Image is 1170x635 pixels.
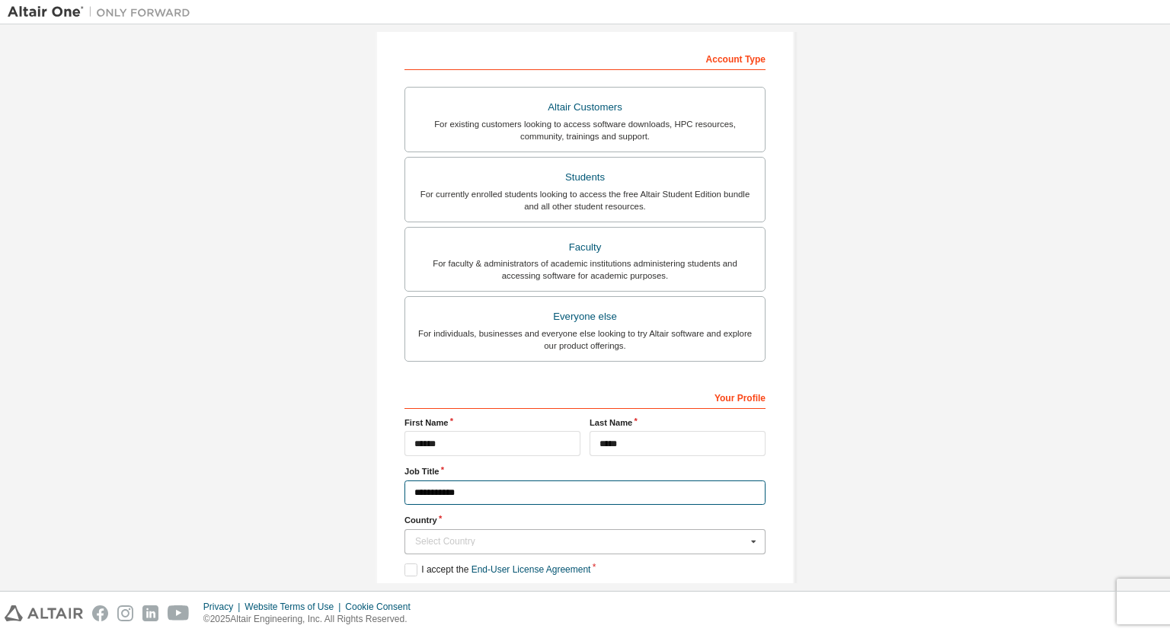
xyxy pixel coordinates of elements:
div: Cookie Consent [345,601,419,613]
div: For faculty & administrators of academic institutions administering students and accessing softwa... [414,257,756,282]
img: linkedin.svg [142,605,158,621]
div: Privacy [203,601,245,613]
img: facebook.svg [92,605,108,621]
div: For currently enrolled students looking to access the free Altair Student Edition bundle and all ... [414,188,756,212]
img: altair_logo.svg [5,605,83,621]
div: Students [414,167,756,188]
div: Select Country [415,537,746,546]
div: For individuals, businesses and everyone else looking to try Altair software and explore our prod... [414,327,756,352]
label: Country [404,514,766,526]
div: Your Profile [404,385,766,409]
label: Job Title [404,465,766,477]
p: © 2025 Altair Engineering, Inc. All Rights Reserved. [203,613,420,626]
label: First Name [404,416,580,429]
label: Last Name [590,416,766,429]
div: For existing customers looking to access software downloads, HPC resources, community, trainings ... [414,118,756,142]
div: Altair Customers [414,97,756,118]
div: Faculty [414,237,756,258]
img: Altair One [8,5,198,20]
img: instagram.svg [117,605,133,621]
img: youtube.svg [168,605,190,621]
label: I accept the [404,563,590,576]
div: Account Type [404,46,766,70]
div: Website Terms of Use [245,601,345,613]
a: End-User License Agreement [472,564,591,575]
div: Everyone else [414,306,756,327]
